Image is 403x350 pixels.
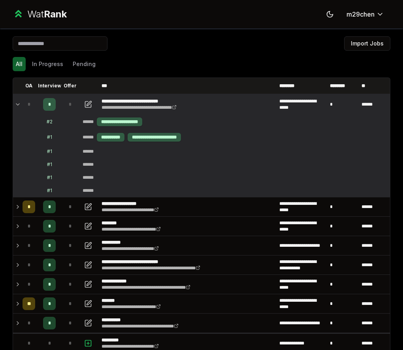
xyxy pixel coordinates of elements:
a: WatRank [13,8,67,21]
div: # 2 [47,119,53,125]
button: Import Jobs [344,36,390,51]
button: m29chen [340,7,390,21]
div: # 1 [47,187,52,194]
div: # 1 [47,161,52,168]
p: Interview [38,83,61,89]
div: # 1 [47,174,52,181]
div: Wat [27,8,67,21]
span: Rank [44,8,67,20]
p: Offer [64,83,77,89]
button: All [13,57,26,71]
div: # 1 [47,148,52,155]
span: m29chen [347,9,375,19]
button: Pending [70,57,99,71]
p: OA [25,83,32,89]
div: # 1 [47,134,52,140]
button: In Progress [29,57,66,71]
